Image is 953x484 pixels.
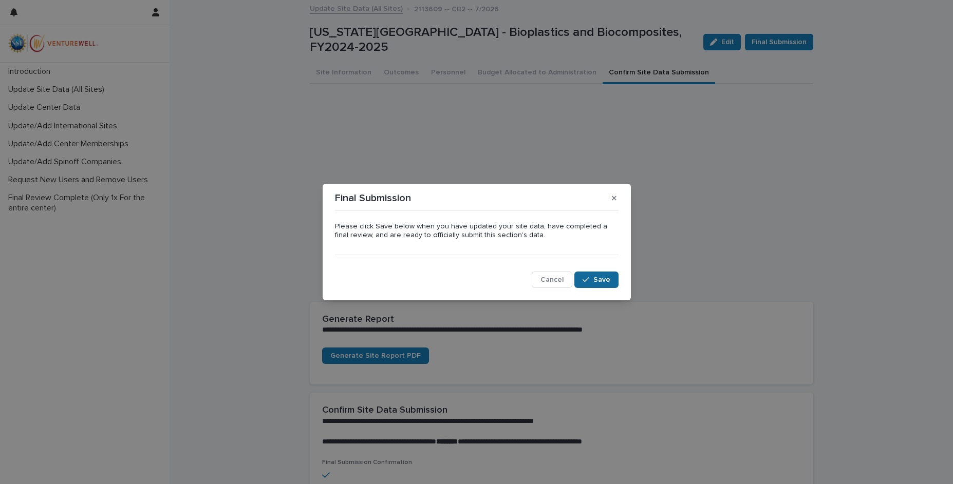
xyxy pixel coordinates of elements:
span: Save [593,276,610,283]
p: Final Submission [335,192,411,204]
button: Save [574,272,618,288]
span: Cancel [540,276,564,283]
button: Cancel [532,272,572,288]
p: Please click Save below when you have updated your site data, have completed a final review, and ... [335,222,619,240]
